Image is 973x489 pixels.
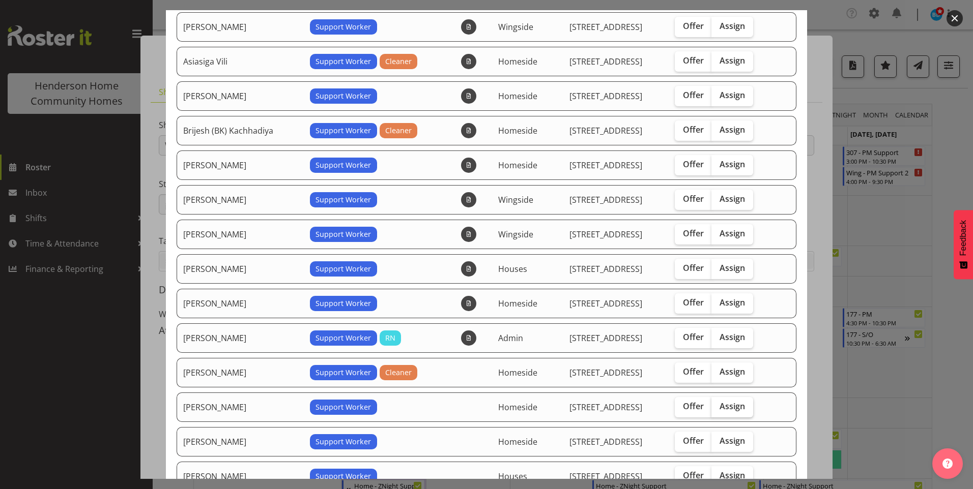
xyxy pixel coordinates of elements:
td: [PERSON_NAME] [177,427,304,456]
span: Homeside [498,56,537,67]
span: Support Worker [316,402,371,413]
td: [PERSON_NAME] [177,323,304,353]
span: Homeside [498,367,537,378]
td: [PERSON_NAME] [177,220,304,249]
span: Support Worker [316,90,371,102]
span: Cleaner [385,125,412,136]
span: [STREET_ADDRESS] [569,471,642,482]
span: [STREET_ADDRESS] [569,263,642,274]
td: [PERSON_NAME] [177,289,304,318]
span: Assign [720,228,745,238]
span: Homeside [498,160,537,171]
span: Homeside [498,436,537,447]
td: [PERSON_NAME] [177,254,304,284]
span: Support Worker [316,160,371,171]
span: Offer [683,297,704,308]
span: Offer [683,125,704,135]
td: [PERSON_NAME] [177,12,304,42]
button: Feedback - Show survey [954,210,973,279]
img: help-xxl-2.png [942,459,953,469]
span: [STREET_ADDRESS] [569,436,642,447]
span: Offer [683,159,704,169]
span: [STREET_ADDRESS] [569,56,642,67]
span: Assign [720,401,745,411]
span: Cleaner [385,56,412,67]
span: Support Worker [316,298,371,309]
span: Offer [683,366,704,377]
span: Assign [720,21,745,31]
span: Feedback [959,220,968,256]
span: Homeside [498,298,537,309]
span: Assign [720,366,745,377]
span: [STREET_ADDRESS] [569,367,642,378]
span: RN [385,332,395,344]
span: Offer [683,332,704,342]
span: [STREET_ADDRESS] [569,402,642,413]
td: [PERSON_NAME] [177,358,304,387]
span: Offer [683,263,704,273]
span: [STREET_ADDRESS] [569,21,642,33]
span: Offer [683,194,704,204]
td: Brijesh (BK) Kachhadiya [177,116,304,145]
td: [PERSON_NAME] [177,150,304,180]
span: Offer [683,228,704,238]
span: Assign [720,159,745,169]
td: [PERSON_NAME] [177,392,304,422]
td: Asiasiga Vili [177,47,304,76]
span: [STREET_ADDRESS] [569,90,642,102]
span: Wingside [498,229,533,240]
span: [STREET_ADDRESS] [569,160,642,171]
span: Homeside [498,90,537,102]
span: Assign [720,194,745,204]
span: [STREET_ADDRESS] [569,332,642,344]
span: Assign [720,125,745,135]
span: Support Worker [316,332,371,344]
span: Offer [683,55,704,66]
span: Cleaner [385,367,412,378]
span: Wingside [498,21,533,33]
span: Homeside [498,402,537,413]
span: Homeside [498,125,537,136]
span: Support Worker [316,194,371,205]
td: [PERSON_NAME] [177,81,304,111]
span: Support Worker [316,125,371,136]
span: Houses [498,471,527,482]
span: Support Worker [316,56,371,67]
span: Support Worker [316,263,371,274]
span: Offer [683,436,704,446]
span: Offer [683,90,704,100]
span: Support Worker [316,229,371,240]
span: Wingside [498,194,533,205]
span: [STREET_ADDRESS] [569,125,642,136]
span: Assign [720,297,745,308]
span: Support Worker [316,471,371,482]
span: Admin [498,332,523,344]
span: [STREET_ADDRESS] [569,194,642,205]
span: Support Worker [316,367,371,378]
span: Assign [720,90,745,100]
span: Assign [720,436,745,446]
span: Assign [720,332,745,342]
span: Assign [720,55,745,66]
span: Assign [720,470,745,480]
span: Houses [498,263,527,274]
span: Offer [683,401,704,411]
span: Offer [683,21,704,31]
span: Support Worker [316,436,371,447]
span: Support Worker [316,21,371,33]
td: [PERSON_NAME] [177,185,304,215]
span: Offer [683,470,704,480]
span: Assign [720,263,745,273]
span: [STREET_ADDRESS] [569,229,642,240]
span: [STREET_ADDRESS] [569,298,642,309]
